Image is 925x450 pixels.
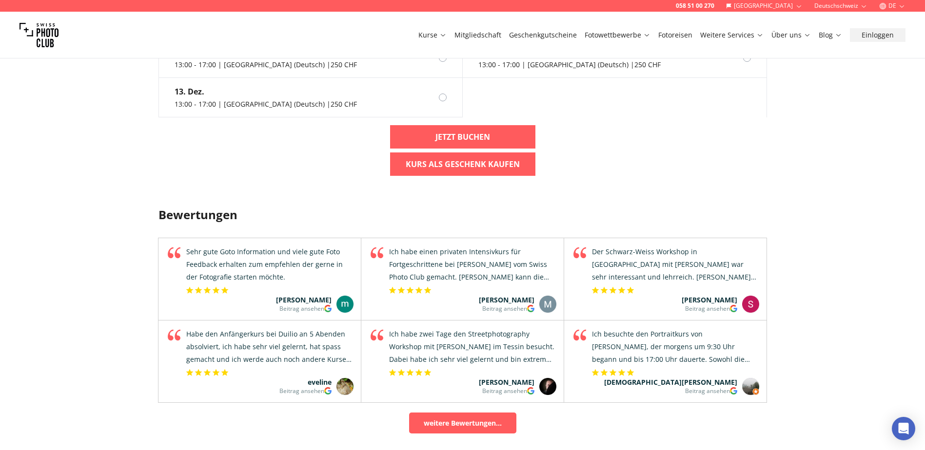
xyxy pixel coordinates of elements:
button: Fotoreisen [654,28,696,42]
a: 058 51 00 270 [676,2,714,10]
a: Kurs als Geschenk kaufen [390,152,535,176]
button: Fotowettbewerbe [581,28,654,42]
button: Einloggen [850,28,905,42]
button: Kurse [414,28,451,42]
div: 13:00 - 17:00 | [GEOGRAPHIC_DATA] (Deutsch) | 250 CHF [478,60,661,70]
a: Fotoreisen [658,30,692,40]
button: Mitgliedschaft [451,28,505,42]
a: Jetzt buchen [390,125,535,149]
a: Geschenkgutscheine [509,30,577,40]
button: Geschenkgutscheine [505,28,581,42]
a: Kurse [418,30,447,40]
b: Kurs als Geschenk kaufen [406,158,520,170]
div: 13:00 - 17:00 | [GEOGRAPHIC_DATA] (Deutsch) | 250 CHF [175,60,357,70]
a: Mitgliedschaft [454,30,501,40]
button: Weitere Services [696,28,768,42]
div: Open Intercom Messenger [892,417,915,440]
button: Blog [815,28,846,42]
div: 13:00 - 17:00 | [GEOGRAPHIC_DATA] (Deutsch) | 250 CHF [175,99,357,109]
a: Weitere Services [700,30,764,40]
div: 13. Dez. [175,86,357,97]
a: Blog [819,30,842,40]
img: Swiss photo club [20,16,59,55]
h3: Bewertungen [158,207,767,223]
a: Über uns [771,30,811,40]
button: Über uns [768,28,815,42]
a: Fotowettbewerbe [585,30,650,40]
b: Jetzt buchen [435,131,490,143]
